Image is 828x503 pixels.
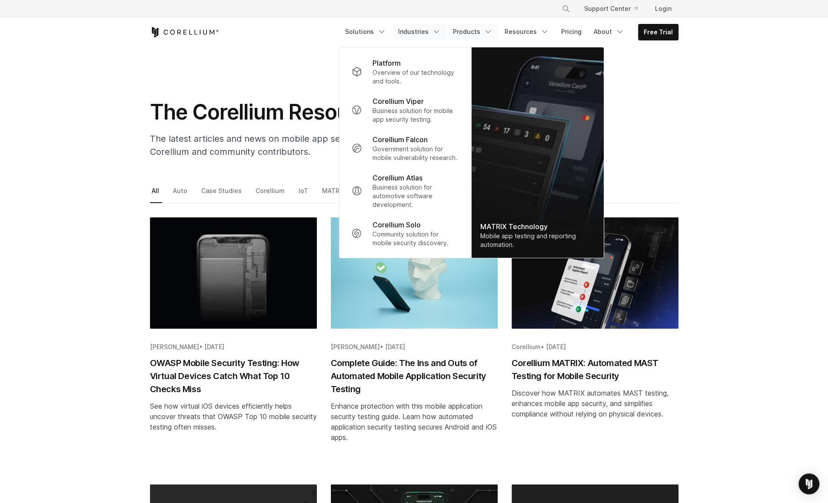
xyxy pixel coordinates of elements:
[372,58,400,68] p: Platform
[331,217,498,470] a: Blog post summary: Complete Guide: The Ins and Outs of Automated Mobile Application Security Testing
[393,24,446,40] a: Industries
[372,220,420,230] p: Corellium Solo
[150,343,317,351] div: •
[297,185,311,203] a: IoT
[546,343,566,350] span: [DATE]
[150,356,317,396] h2: OWASP Mobile Security Testing: How Virtual Devices Catch What Top 10 Checks Miss
[171,185,190,203] a: Auto
[372,173,422,183] p: Corellium Atlas
[385,343,405,350] span: [DATE]
[480,221,595,232] div: MATRIX Technology
[551,1,678,17] div: Navigation Menu
[512,217,678,470] a: Blog post summary: Corellium MATRIX: Automated MAST Testing for Mobile Security
[150,217,317,329] img: OWASP Mobile Security Testing: How Virtual Devices Catch What Top 10 Checks Miss
[372,107,459,124] p: Business solution for mobile app security testing.
[589,24,629,40] a: About
[372,68,459,86] p: Overview of our technology and tools.
[344,129,466,167] a: Corellium Falcon Government solution for mobile vulnerability research.
[471,47,603,258] img: Matrix_WebNav_1x
[340,24,678,40] div: Navigation Menu
[648,1,678,17] a: Login
[556,24,587,40] a: Pricing
[200,185,245,203] a: Case Studies
[150,217,317,470] a: Blog post summary: OWASP Mobile Security Testing: How Virtual Devices Catch What Top 10 Checks Miss
[320,185,348,203] a: MATRIX
[340,24,391,40] a: Solutions
[344,91,466,129] a: Corellium Viper Business solution for mobile app security testing.
[150,27,219,37] a: Corellium Home
[480,232,595,249] div: Mobile app testing and reporting automation.
[150,133,491,157] span: The latest articles and news on mobile app security testing, IoT and research from Corellium and ...
[331,356,498,396] h2: Complete Guide: The Ins and Outs of Automated Mobile Application Security Testing
[499,24,554,40] a: Resources
[372,145,459,162] p: Government solution for mobile vulnerability research.
[512,356,678,383] h2: Corellium MATRIX: Automated MAST Testing for Mobile Security
[254,185,288,203] a: Corellium
[150,401,317,432] div: See how virtual iOS devices efficiently helps uncover threats that OWASP Top 10 mobile security t...
[372,134,427,145] p: Corellium Falcon
[372,96,423,107] p: Corellium Viper
[331,343,380,350] span: [PERSON_NAME]
[512,217,678,329] img: Corellium MATRIX: Automated MAST Testing for Mobile Security
[204,343,224,350] span: [DATE]
[150,185,162,203] a: All
[471,47,603,258] a: MATRIX Technology Mobile app testing and reporting automation.
[150,99,498,125] h1: The Corellium Resource Library
[372,230,459,247] p: Community solution for mobile security discovery.
[150,343,199,350] span: [PERSON_NAME]
[331,343,498,351] div: •
[344,53,466,91] a: Platform Overview of our technology and tools.
[331,401,498,443] div: Enhance protection with this mobile application security testing guide. Learn how automated appli...
[344,167,466,214] a: Corellium Atlas Business solution for automotive software development.
[344,214,466,253] a: Corellium Solo Community solution for mobile security discovery.
[558,1,574,17] button: Search
[512,343,678,351] div: •
[638,24,678,40] a: Free Trial
[372,183,459,209] p: Business solution for automotive software development.
[448,24,498,40] a: Products
[331,217,498,329] img: Complete Guide: The Ins and Outs of Automated Mobile Application Security Testing
[577,1,645,17] a: Support Center
[798,473,819,494] div: Open Intercom Messenger
[512,388,678,419] div: Discover how MATRIX automates MAST testing, enhances mobile app security, and simplifies complian...
[512,343,541,350] span: Corellium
